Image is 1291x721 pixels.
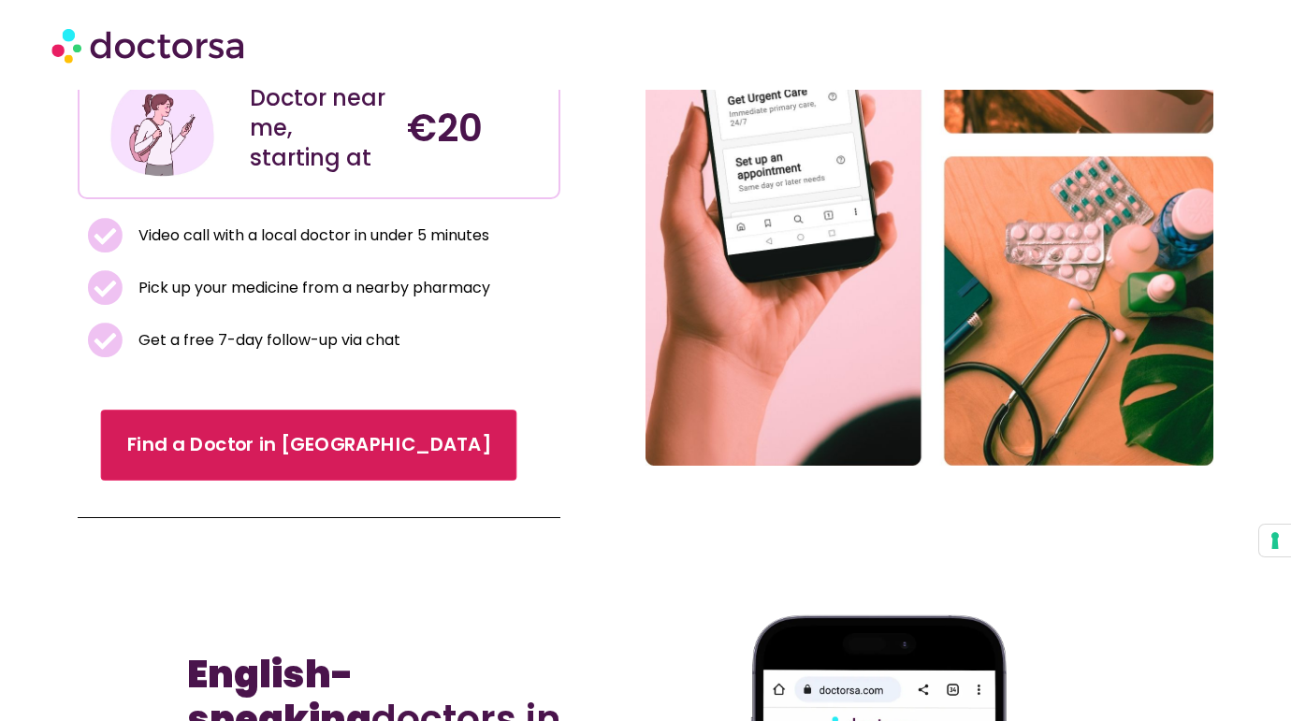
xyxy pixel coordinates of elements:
span: Get a free 7-day follow-up via chat [134,327,400,353]
a: Find a Doctor in [GEOGRAPHIC_DATA] [100,410,516,481]
div: Doctor near me, starting at [250,83,387,173]
span: Find a Doctor in [GEOGRAPHIC_DATA] [126,432,490,459]
span: Video call with a local doctor in under 5 minutes [134,223,489,249]
img: Illustration depicting a young woman in a casual outfit, engaged with her smartphone. She has a p... [108,73,218,183]
h4: €20 [407,106,544,151]
span: Pick up your medicine from a nearby pharmacy [134,275,490,301]
button: Your consent preferences for tracking technologies [1259,525,1291,556]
